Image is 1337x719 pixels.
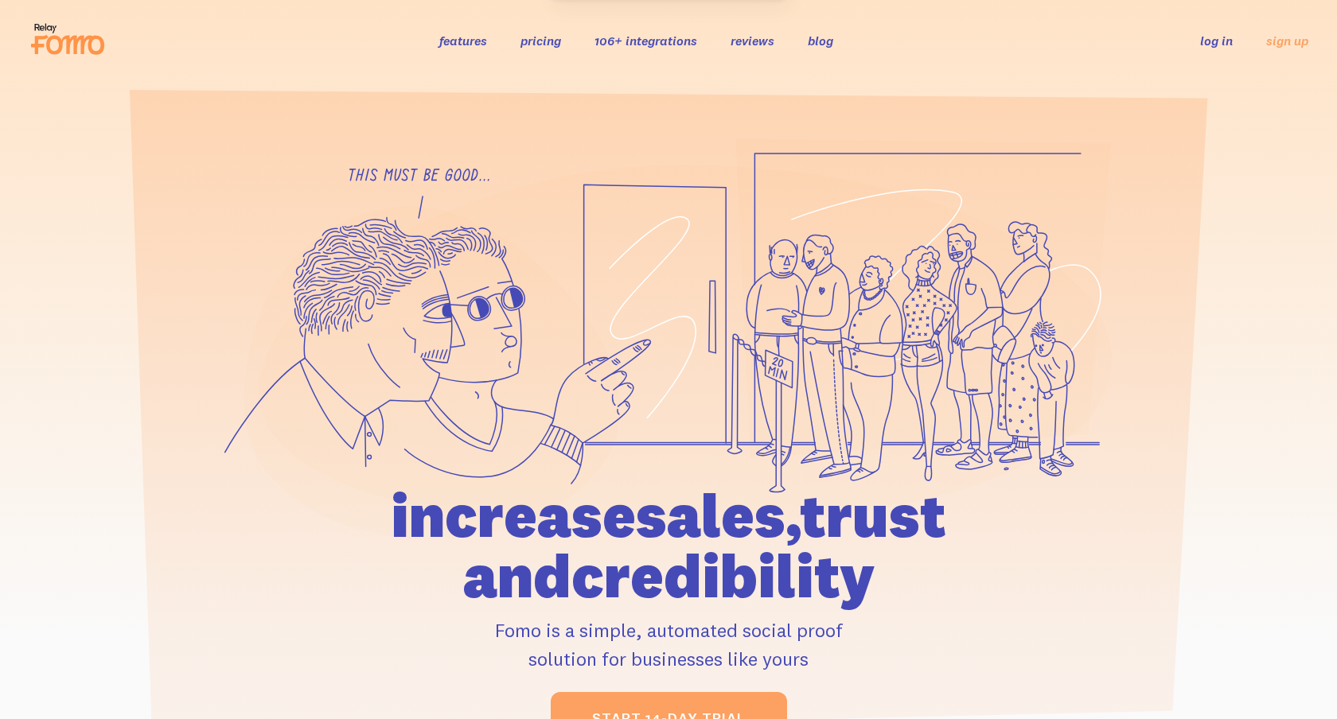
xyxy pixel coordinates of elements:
[731,33,774,49] a: reviews
[520,33,561,49] a: pricing
[1200,33,1233,49] a: log in
[594,33,697,49] a: 106+ integrations
[808,33,833,49] a: blog
[1266,33,1308,49] a: sign up
[439,33,487,49] a: features
[300,616,1037,673] p: Fomo is a simple, automated social proof solution for businesses like yours
[300,485,1037,606] h1: increase sales, trust and credibility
